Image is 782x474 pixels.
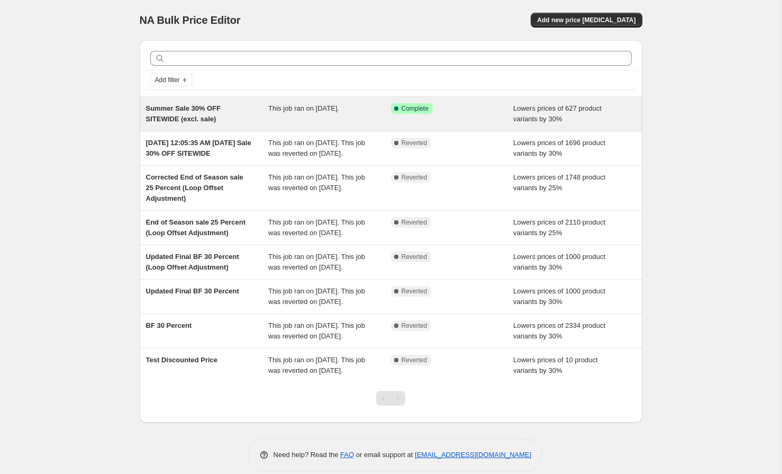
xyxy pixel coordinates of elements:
span: Add new price [MEDICAL_DATA] [537,16,635,24]
span: Reverted [402,356,428,364]
span: Reverted [402,139,428,147]
a: FAQ [340,451,354,459]
span: Lowers prices of 1000 product variants by 30% [513,253,605,271]
span: Lowers prices of 627 product variants by 30% [513,104,602,123]
span: BF 30 Percent [146,321,192,329]
span: Reverted [402,218,428,227]
span: Summer Sale 30% OFF SITEWIDE (excl. sale) [146,104,221,123]
span: Updated Final BF 30 Percent (Loop Offset Adjustment) [146,253,239,271]
span: NA Bulk Price Editor [140,14,241,26]
span: This job ran on [DATE]. This job was reverted on [DATE]. [268,287,365,306]
nav: Pagination [376,391,405,406]
span: This job ran on [DATE]. This job was reverted on [DATE]. [268,321,365,340]
span: Corrected End of Season sale 25 Percent (Loop Offset Adjustment) [146,173,243,202]
span: Lowers prices of 1748 product variants by 25% [513,173,605,192]
button: Add filter [150,74,193,86]
span: Lowers prices of 1696 product variants by 30% [513,139,605,157]
span: Reverted [402,287,428,296]
span: Lowers prices of 1000 product variants by 30% [513,287,605,306]
span: Updated Final BF 30 Percent [146,287,239,295]
span: Reverted [402,253,428,261]
span: This job ran on [DATE]. [268,104,339,112]
span: Add filter [155,76,180,84]
span: Lowers prices of 10 product variants by 30% [513,356,598,374]
span: Lowers prices of 2110 product variants by 25% [513,218,605,237]
span: This job ran on [DATE]. This job was reverted on [DATE]. [268,356,365,374]
span: This job ran on [DATE]. This job was reverted on [DATE]. [268,139,365,157]
a: [EMAIL_ADDRESS][DOMAIN_NAME] [415,451,531,459]
span: Need help? Read the [274,451,341,459]
span: Reverted [402,321,428,330]
span: This job ran on [DATE]. This job was reverted on [DATE]. [268,218,365,237]
span: [DATE] 12:05:35 AM [DATE] Sale 30% OFF SITEWIDE [146,139,251,157]
span: This job ran on [DATE]. This job was reverted on [DATE]. [268,253,365,271]
span: End of Season sale 25 Percent (Loop Offset Adjustment) [146,218,246,237]
span: or email support at [354,451,415,459]
span: Test Discounted Price [146,356,218,364]
span: Reverted [402,173,428,182]
button: Add new price [MEDICAL_DATA] [531,13,642,28]
span: This job ran on [DATE]. This job was reverted on [DATE]. [268,173,365,192]
span: Complete [402,104,429,113]
span: Lowers prices of 2334 product variants by 30% [513,321,605,340]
